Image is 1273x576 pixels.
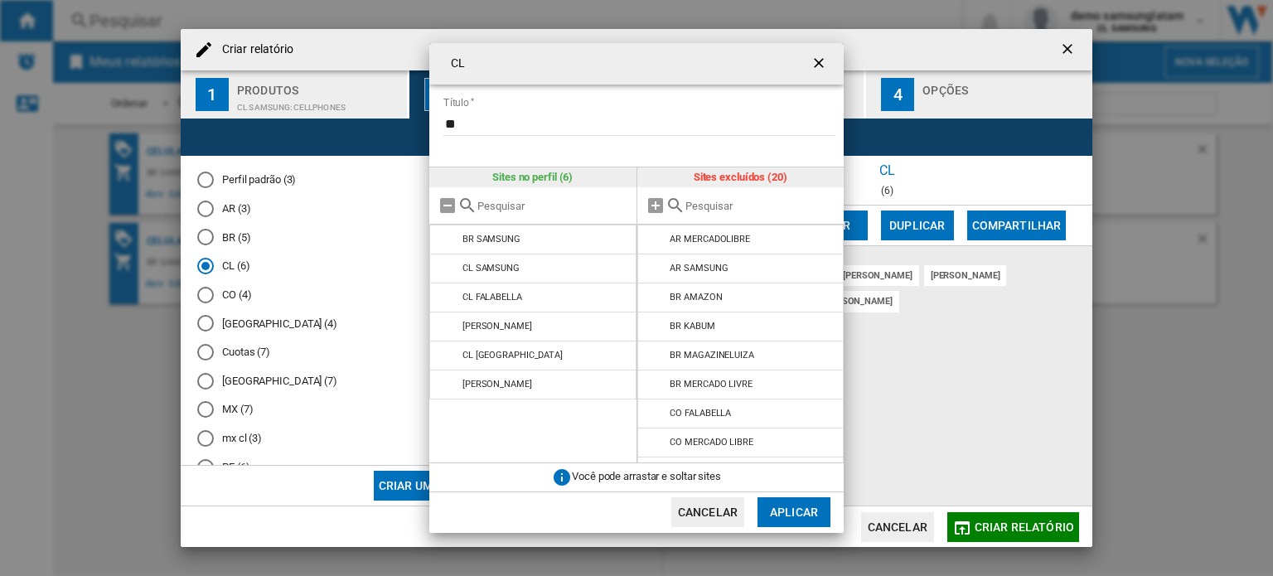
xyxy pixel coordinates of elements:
[462,321,532,332] div: [PERSON_NAME]
[670,263,728,273] div: AR SAMSUNG
[670,437,753,448] div: CO MERCADO LIBRE
[462,234,520,244] div: BR SAMSUNG
[477,200,628,212] input: Pesquisar
[637,167,845,187] div: Sites excluídos (20)
[811,55,830,75] ng-md-icon: getI18NText('BUTTONS.CLOSE_DIALOG')
[572,470,721,482] span: Você pode arrastar e soltar sites
[646,196,666,215] md-icon: Adicionar todos
[804,47,837,80] button: getI18NText('BUTTONS.CLOSE_DIALOG')
[462,350,563,361] div: CL [GEOGRAPHIC_DATA]
[429,167,636,187] div: Sites no perfil (6)
[670,408,731,419] div: CO FALABELLA
[670,379,752,390] div: BR MERCADO LIVRE
[670,234,750,244] div: AR MERCADOLIBRE
[438,196,457,215] md-icon: Remover tudo
[685,200,836,212] input: Pesquisar
[758,497,830,527] button: Aplicar
[462,263,520,273] div: CL SAMSUNG
[462,292,522,303] div: CL FALABELLA
[462,379,532,390] div: [PERSON_NAME]
[670,350,753,361] div: BR MAGAZINELUIZA
[670,321,714,332] div: BR KABUM
[671,497,744,527] button: Cancelar
[670,292,722,303] div: BR AMAZON
[443,56,465,72] h4: CL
